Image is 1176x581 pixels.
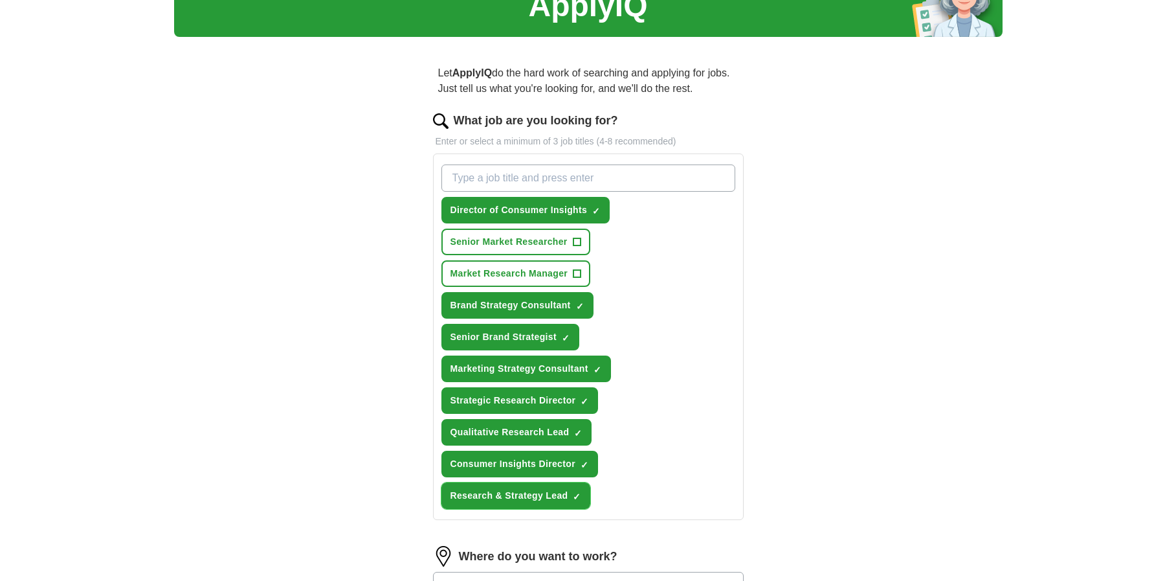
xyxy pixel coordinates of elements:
[581,396,588,407] span: ✓
[450,299,571,312] span: Brand Strategy Consultant
[450,362,588,376] span: Marketing Strategy Consultant
[574,428,582,439] span: ✓
[441,419,592,446] button: Qualitative Research Lead✓
[450,203,588,217] span: Director of Consumer Insights
[450,267,568,280] span: Market Research Manager
[459,548,617,565] label: Where do you want to work?
[450,489,568,503] span: Research & Strategy Lead
[450,394,576,407] span: Strategic Research Director
[450,235,568,249] span: Senior Market Researcher
[433,546,454,567] img: location.png
[452,67,492,78] strong: ApplyIQ
[450,426,570,439] span: Qualitative Research Lead
[433,60,744,102] p: Let do the hard work of searching and applying for jobs. Just tell us what you're looking for, an...
[441,451,598,477] button: Consumer Insights Director✓
[441,324,579,350] button: Senior Brand Strategist✓
[450,457,575,471] span: Consumer Insights Director
[441,483,591,509] button: Research & Strategy Lead✓
[433,135,744,148] p: Enter or select a minimum of 3 job titles (4-8 recommended)
[576,301,584,312] span: ✓
[573,492,581,502] span: ✓
[433,113,449,129] img: search.png
[450,330,557,344] span: Senior Brand Strategist
[441,260,591,287] button: Market Research Manager
[441,197,610,223] button: Director of Consumer Insights✓
[454,112,618,130] label: What job are you looking for?
[441,387,599,414] button: Strategic Research Director✓
[594,365,601,375] span: ✓
[592,206,600,216] span: ✓
[441,165,735,192] input: Type a job title and press enter
[441,356,611,382] button: Marketing Strategy Consultant✓
[441,292,594,319] button: Brand Strategy Consultant✓
[562,333,570,343] span: ✓
[441,229,590,255] button: Senior Market Researcher
[581,460,588,470] span: ✓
